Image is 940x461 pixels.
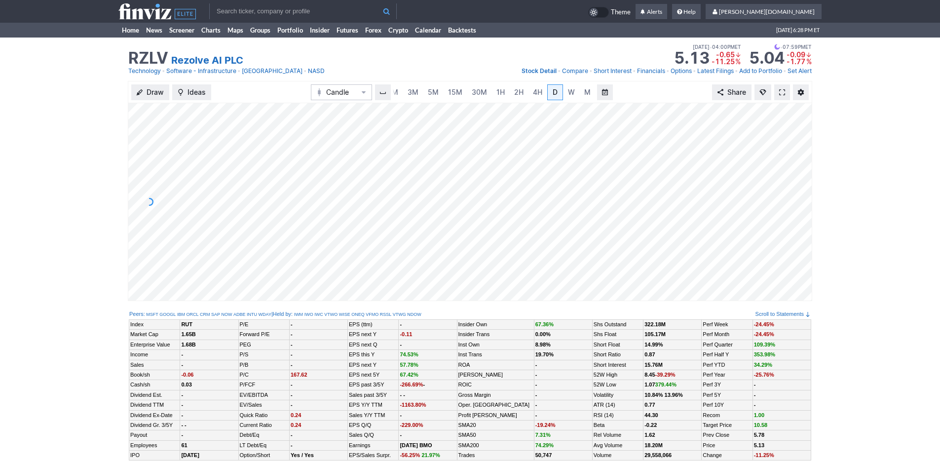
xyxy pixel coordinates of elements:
b: - [754,382,756,387]
a: Rezolve AI PLC [171,53,243,67]
td: Employees [129,440,180,450]
a: WDAY [259,311,271,318]
span: 67.42% [400,372,418,378]
a: Options [671,66,692,76]
a: VTWO [324,311,338,318]
td: Sales [129,360,180,370]
b: - [291,342,293,347]
a: Short Interest [594,362,626,368]
td: RSI (14) [592,410,643,420]
a: NOW [221,311,232,318]
span: 21.97% [421,452,440,458]
td: Perf Half Y [702,350,752,360]
span: -24.45% [754,321,774,327]
a: NASD [308,66,325,76]
td: Perf Week [702,320,752,330]
b: - [291,351,293,357]
span: Candle [326,87,357,97]
a: Stock Detail [522,66,557,76]
a: CRM [200,311,210,318]
small: - [400,382,425,387]
td: P/S [238,350,289,360]
b: - [754,392,756,398]
td: Enterprise Value [129,340,180,349]
small: 10.84% 13.96% [644,392,683,398]
a: VTWG [393,311,406,318]
b: - [400,342,402,347]
a: Portfolio [274,23,306,38]
button: Share [712,84,752,100]
b: - [535,412,537,418]
small: RUT [181,321,192,327]
a: Alerts [636,4,667,20]
span: W [568,88,575,96]
a: Theme [588,7,631,18]
a: Recom [703,412,720,418]
td: EPS (ttm) [348,320,399,330]
b: 1.62 [644,432,655,438]
span: -39.29% [655,372,676,378]
span: -19.24% [535,422,556,428]
td: EPS next Q [348,340,399,349]
span: % [806,57,812,66]
span: 34.29% [754,362,772,368]
a: ONEQ [351,311,365,318]
a: IBM [177,311,185,318]
span: 30M [472,88,487,96]
a: Calendar [412,23,445,38]
td: P/B [238,360,289,370]
strong: 5.13 [674,50,710,66]
b: 105.17M [644,331,666,337]
a: Peers [129,311,144,317]
b: 322.18M [644,321,666,327]
span: • [735,66,738,76]
td: Perf 10Y [702,400,752,410]
td: Avg Volume [592,440,643,450]
td: Inst Own [457,340,534,349]
a: Help [672,4,701,20]
a: 5M [423,84,443,100]
small: Yes / Yes [291,452,314,458]
div: | : [271,310,421,318]
button: Explore new features [754,84,771,100]
h1: RZLV [128,50,168,66]
td: 52W Low [592,380,643,390]
a: VFMO [366,311,378,318]
td: Oper. [GEOGRAPHIC_DATA] [457,400,534,410]
a: Set Alert [788,66,812,76]
b: 8.45 [644,372,675,378]
span: 67.36% [535,321,554,327]
b: - [535,392,537,398]
td: Volume [592,451,643,461]
td: 52W High [592,370,643,380]
td: EPS past 3/5Y [348,380,399,390]
td: Perf Quarter [702,340,752,349]
td: Sales past 3/5Y [348,390,399,400]
span: 10.58 [754,422,768,428]
a: Target Price [703,422,732,428]
td: EPS next Y [348,360,399,370]
td: SMA200 [457,440,534,450]
b: [DATE] [181,452,199,458]
td: Income [129,350,180,360]
span: • [303,66,307,76]
td: EPS next 5Y [348,370,399,380]
a: Latest Filings [697,66,734,76]
span: • [558,66,561,76]
a: Scroll to Statements [755,311,811,317]
span: 74.29% [535,442,554,448]
a: Short Float [594,342,620,347]
span: • [237,66,241,76]
td: EV/EBITDA [238,390,289,400]
a: 15.76M [644,362,663,368]
b: - [400,432,402,438]
td: Volatility [592,390,643,400]
td: Perf 5Y [702,390,752,400]
button: Interval [375,84,391,100]
span: 1H [496,88,505,96]
a: ADBE [233,311,246,318]
td: P/FCF [238,380,289,390]
span: 07:59PM ET [774,42,812,51]
span: [DATE] 6:28 PM ET [776,23,820,38]
td: Beta [592,420,643,430]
